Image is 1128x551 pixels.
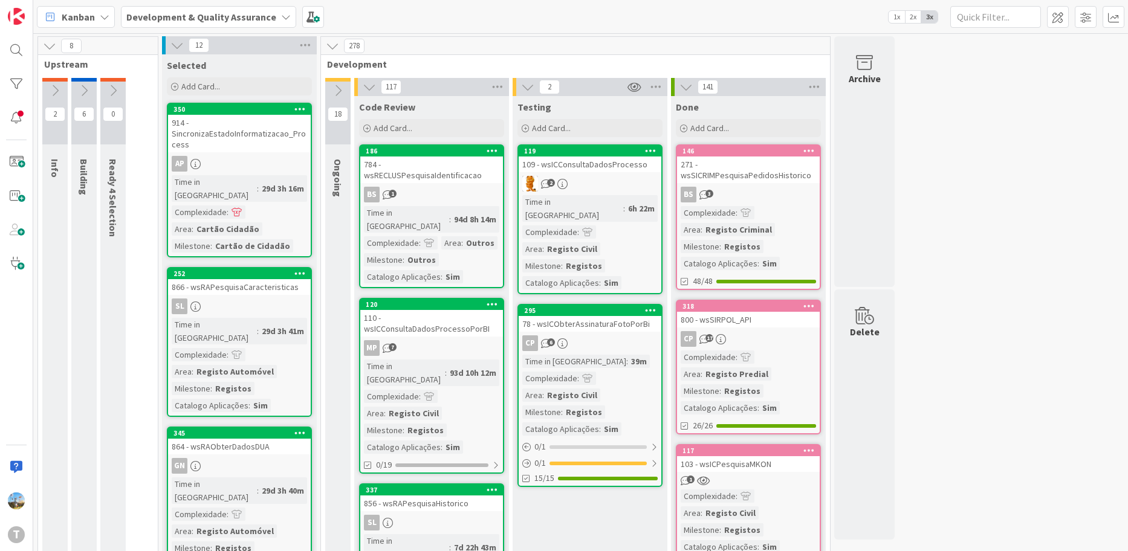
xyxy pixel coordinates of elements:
span: Testing [517,101,551,113]
span: : [227,205,229,219]
span: 48/48 [693,275,713,288]
a: 119109 - wsICConsultaDadosProcessoRLTime in [GEOGRAPHIC_DATA]:6h 22mComplexidade:Area:Registo Civ... [517,144,663,294]
div: 345 [173,429,311,437]
div: Milestone [172,382,210,395]
div: Registos [563,259,605,272]
span: Kanban [62,10,95,24]
span: : [719,240,721,253]
span: 278 [344,39,365,53]
div: Time in [GEOGRAPHIC_DATA] [172,175,257,202]
span: : [248,399,250,412]
div: 119 [519,146,661,156]
div: 146271 - wsSICRIMPesquisaPedidosHistorico [677,146,820,183]
span: : [719,523,721,536]
div: Catalogo Aplicações [681,401,757,414]
div: Registos [721,523,763,536]
div: Sim [442,440,463,454]
span: Building [78,159,90,195]
div: 120 [360,299,503,310]
div: SL [360,515,503,530]
div: Delete [850,324,880,339]
span: : [403,253,404,266]
div: Area [522,242,542,256]
a: 146271 - wsSICRIMPesquisaPedidosHistoricoBSComplexidade:Area:Registo CriminalMilestone:RegistosCa... [676,144,821,290]
div: Area [172,365,192,378]
div: 914 - SincronizaEstadoInformatizacao_Process [168,115,311,152]
img: Visit kanbanzone.com [8,8,25,25]
span: : [192,365,193,378]
div: Milestone [681,523,719,536]
span: 26/26 [693,419,713,432]
div: 6h 22m [625,202,658,215]
div: Registo Predial [702,367,771,381]
span: : [599,276,601,289]
span: 12 [189,38,209,53]
span: : [403,424,404,437]
span: Done [676,101,699,113]
div: Registo Automóvel [193,524,277,538]
div: Milestone [364,253,403,266]
div: 39m [628,355,650,368]
span: : [542,388,544,402]
div: Sim [442,270,463,283]
div: 784 - wsRECLUSPesquisaIdentificacao [360,156,503,183]
div: Complexidade [522,225,577,239]
div: Complexidade [681,489,736,503]
span: : [701,367,702,381]
div: Registo Civil [702,506,759,520]
div: Registos [404,424,447,437]
div: BS [364,187,380,202]
div: Milestone [522,259,561,272]
div: Sim [250,399,271,412]
div: 186784 - wsRECLUSPesquisaIdentificacao [360,146,503,183]
span: 141 [698,80,718,94]
div: 350 [168,104,311,115]
b: Development & Quality Assurance [126,11,276,23]
span: 6 [74,107,94,121]
div: Area [364,407,384,420]
div: Complexidade [364,390,419,403]
div: Sim [759,401,780,414]
img: RL [522,176,538,192]
input: Quick Filter... [950,6,1041,28]
div: 252 [173,269,311,278]
div: BS [360,187,503,202]
span: : [461,236,463,250]
span: 1x [889,11,905,23]
div: SL [172,298,187,314]
div: Milestone [522,405,561,419]
div: 318 [677,301,820,312]
div: 78 - wsICObterAssinaturaFotoPorBi [519,316,661,332]
div: 318 [682,302,820,311]
span: 1 [687,475,695,483]
div: SL [364,515,380,530]
div: 295 [524,306,661,315]
div: Cartão Cidadão [193,222,262,236]
span: : [701,506,702,520]
div: 800 - wsSIRPOL_API [677,312,820,327]
span: : [623,202,625,215]
span: 2x [905,11,921,23]
span: 6 [547,338,555,346]
div: 856 - wsRAPesquisaHistorico [360,495,503,511]
div: Registos [721,240,763,253]
div: RL [519,176,661,192]
div: 186 [366,147,503,155]
div: Catalogo Aplicações [172,399,248,412]
span: : [719,384,721,398]
div: CP [681,331,696,347]
div: Sim [601,422,621,436]
div: 117 [677,445,820,456]
div: Catalogo Aplicações [522,276,599,289]
span: : [577,372,579,385]
span: 0 [103,107,123,121]
div: Area [172,222,192,236]
span: 2 [547,179,555,187]
span: : [757,257,759,270]
div: GN [168,458,311,474]
span: : [445,366,447,379]
div: 117 [682,446,820,455]
span: Add Card... [690,123,729,134]
span: 0/19 [376,459,392,471]
div: CP [677,331,820,347]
